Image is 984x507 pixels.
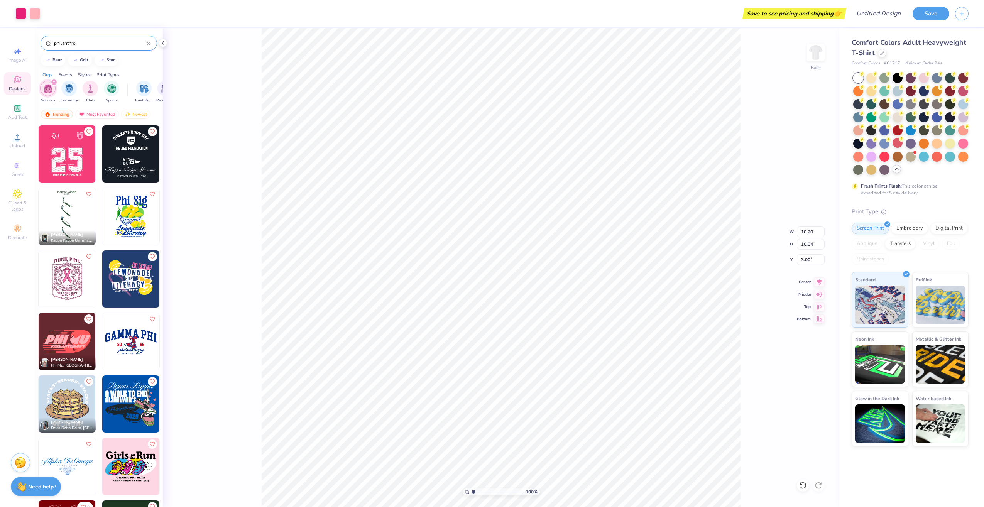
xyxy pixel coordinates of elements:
[135,81,153,103] div: filter for Rush & Bid
[885,238,916,250] div: Transfers
[104,81,119,103] button: filter button
[51,357,83,362] span: [PERSON_NAME]
[855,394,899,402] span: Glow in the Dark Ink
[39,250,96,308] img: b436978b-0c01-48bd-9de2-084797aee98b
[852,253,889,265] div: Rhinestones
[51,425,93,431] span: Delta Delta Delta, [GEOGRAPHIC_DATA]
[135,81,153,103] button: filter button
[8,114,27,120] span: Add Text
[797,292,811,297] span: Middle
[40,421,49,430] img: Avatar
[12,171,24,177] span: Greek
[102,375,159,433] img: 27c2aea5-8501-4107-957c-539b9623af8a
[916,275,932,284] span: Puff Ink
[916,394,951,402] span: Water based Ink
[106,98,118,103] span: Sports
[68,54,92,66] button: golf
[8,235,27,241] span: Decorate
[102,438,159,495] img: 39121ceb-ed75-47d8-b585-487cdaba7a76
[102,188,159,245] img: daa37190-341b-4583-b160-5d717d2acf2e
[904,60,943,67] span: Minimum Order: 24 +
[39,375,96,433] img: 35476464-2412-405a-aee5-33bd034741b5
[526,488,538,495] span: 100 %
[159,375,216,433] img: 9506496c-3537-48cb-94c1-1395d55058da
[855,275,876,284] span: Standard
[41,98,55,103] span: Sorority
[159,188,216,245] img: 6547f0ea-8d20-4288-a22a-18dbc8d64eff
[135,98,153,103] span: Rush & Bid
[61,81,78,103] div: filter for Fraternity
[4,200,31,212] span: Clipart & logos
[159,250,216,308] img: acf029e5-f235-446a-842b-4f8780ab2a24
[102,125,159,183] img: 5c7585c2-ca5b-40e6-ac3c-8b9185dba16d
[102,313,159,370] img: 0e6580e9-d52d-4d22-8435-f54e814e3b15
[84,377,93,386] button: Like
[140,84,149,93] img: Rush & Bid Image
[156,81,174,103] div: filter for Parent's Weekend
[61,81,78,103] button: filter button
[86,84,95,93] img: Club Image
[102,250,159,308] img: c2243c36-fb76-43e2-a772-cfc889b05d0c
[10,143,25,149] span: Upload
[148,314,157,324] button: Like
[156,81,174,103] button: filter button
[40,81,56,103] div: filter for Sorority
[930,223,968,234] div: Digital Print
[80,58,88,62] div: golf
[40,81,56,103] button: filter button
[916,345,965,384] img: Metallic & Glitter Ink
[942,238,960,250] div: Foil
[45,58,51,63] img: trend_line.gif
[918,238,940,250] div: Vinyl
[148,189,157,199] button: Like
[28,483,56,490] strong: Need help?
[39,438,96,495] img: d281943d-179c-47dc-b42b-6a660fd4558a
[96,71,120,78] div: Print Types
[86,98,95,103] span: Club
[797,304,811,309] span: Top
[44,84,52,93] img: Sorority Image
[39,125,96,183] img: 2ca52b9c-8c29-4d47-8624-40fcf869b53f
[65,84,73,93] img: Fraternity Image
[84,439,93,449] button: Like
[40,233,49,242] img: Avatar
[95,438,152,495] img: aea0db7c-a950-4613-a8ce-b567b008472a
[159,313,216,370] img: 1e642197-66ae-4de0-b84e-d2f538ac3dbe
[744,8,844,19] div: Save to see pricing and shipping
[75,110,119,119] div: Most Favorited
[855,404,905,443] img: Glow in the Dark Ink
[95,313,152,370] img: be9171a0-229d-4452-a052-8d14040d6889
[104,81,119,103] div: filter for Sports
[84,189,93,199] button: Like
[797,279,811,285] span: Center
[850,6,907,21] input: Untitled Design
[855,335,874,343] span: Neon Ink
[861,183,902,189] strong: Fresh Prints Flash:
[148,439,157,449] button: Like
[916,286,965,324] img: Puff Ink
[39,188,96,245] img: 0bb42389-faec-491b-a540-c1f3bc70321b
[852,60,880,67] span: Comfort Colors
[95,188,152,245] img: f82d7103-a639-4dcc-adbd-b74dcc83167c
[107,58,115,62] div: star
[84,252,93,261] button: Like
[95,125,152,183] img: ba43de6f-07e8-49c7-9eef-de021ebb0283
[916,335,961,343] span: Metallic & Glitter Ink
[8,57,27,63] span: Image AI
[156,98,174,103] span: Parent's Weekend
[53,39,147,47] input: Try "Alpha"
[84,314,93,324] button: Like
[797,316,811,322] span: Bottom
[891,223,928,234] div: Embroidery
[58,71,72,78] div: Events
[51,419,83,425] span: [PERSON_NAME]
[107,84,116,93] img: Sports Image
[121,110,150,119] div: Newest
[52,58,62,62] div: bear
[148,377,157,386] button: Like
[913,7,949,20] button: Save
[41,110,73,119] div: Trending
[95,375,152,433] img: ed12390e-8e9a-4098-bf8c-366bbf468b04
[78,71,91,78] div: Styles
[84,127,93,136] button: Like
